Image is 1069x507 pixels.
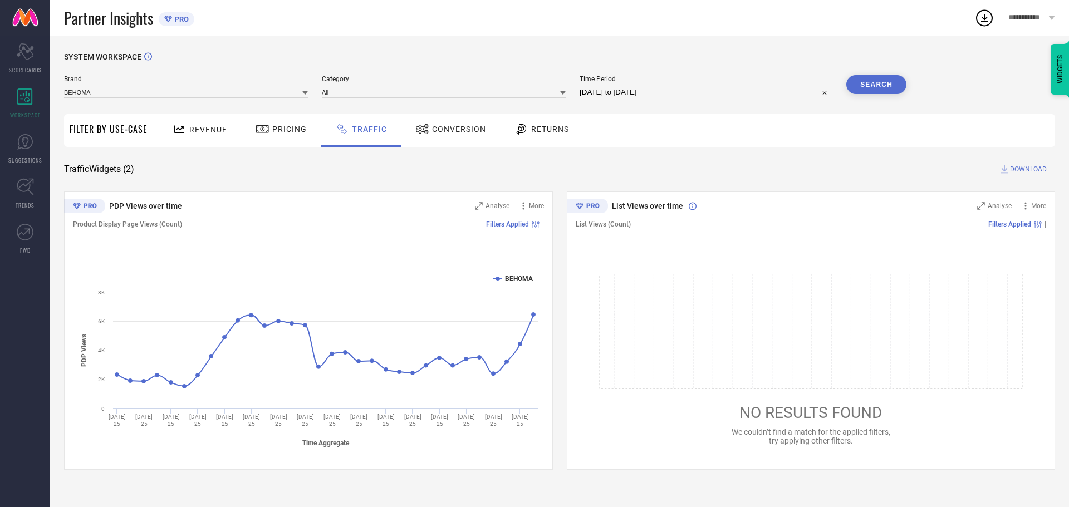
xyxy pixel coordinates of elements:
tspan: PDP Views [80,334,88,367]
text: 8K [98,289,105,296]
text: [DATE] 25 [189,414,207,427]
text: [DATE] 25 [485,414,502,427]
text: [DATE] 25 [323,414,341,427]
text: [DATE] 25 [404,414,421,427]
span: DOWNLOAD [1010,164,1047,175]
span: More [529,202,544,210]
span: More [1031,202,1046,210]
span: Time Period [580,75,832,83]
span: Filters Applied [988,220,1031,228]
text: [DATE] 25 [135,414,153,427]
span: Traffic [352,125,387,134]
span: NO RESULTS FOUND [739,403,882,422]
text: [DATE] 25 [243,414,260,427]
text: [DATE] 25 [270,414,287,427]
div: Premium [567,199,608,215]
text: [DATE] 25 [297,414,314,427]
text: 4K [98,347,105,353]
span: Returns [531,125,569,134]
button: Search [846,75,906,94]
text: [DATE] 25 [109,414,126,427]
text: [DATE] 25 [216,414,233,427]
span: | [542,220,544,228]
span: Pricing [272,125,307,134]
text: [DATE] 25 [512,414,529,427]
span: Filters Applied [486,220,529,228]
text: [DATE] 25 [350,414,367,427]
text: 0 [101,406,105,412]
span: Product Display Page Views (Count) [73,220,182,228]
span: TRENDS [16,201,35,209]
span: SUGGESTIONS [8,156,42,164]
span: PRO [172,15,189,23]
span: Analyse [486,202,509,210]
text: BEHOMA [505,275,533,283]
text: [DATE] 25 [458,414,475,427]
span: List Views (Count) [576,220,631,228]
svg: Zoom [475,202,483,210]
span: WORKSPACE [10,111,41,119]
span: Category [322,75,566,83]
text: [DATE] 25 [431,414,448,427]
div: Premium [64,199,105,215]
span: Conversion [432,125,486,134]
input: Select time period [580,86,832,99]
span: FWD [20,246,31,254]
span: Partner Insights [64,7,153,29]
span: Analyse [988,202,1012,210]
text: [DATE] 25 [163,414,180,427]
span: List Views over time [612,201,683,210]
span: We couldn’t find a match for the applied filters, try applying other filters. [732,427,890,445]
span: | [1045,220,1046,228]
tspan: Time Aggregate [302,439,350,447]
text: 6K [98,318,105,324]
span: PDP Views over time [109,201,182,210]
span: Traffic Widgets ( 2 ) [64,164,134,175]
span: Revenue [189,125,227,134]
svg: Zoom [977,202,985,210]
div: Open download list [974,8,994,28]
span: SYSTEM WORKSPACE [64,52,141,61]
span: SCORECARDS [9,66,42,74]
text: [DATE] 25 [377,414,395,427]
span: Filter By Use-Case [70,122,148,136]
span: Brand [64,75,308,83]
text: 2K [98,376,105,382]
